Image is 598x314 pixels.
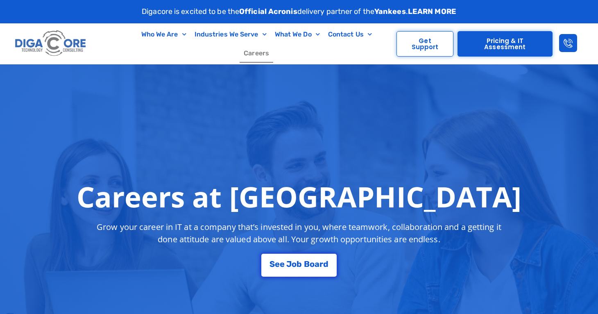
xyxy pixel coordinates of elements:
[466,38,544,50] span: Pricing & IT Assessment
[323,260,328,268] span: d
[292,260,297,268] span: o
[405,38,445,50] span: Get Support
[77,180,522,213] h1: Careers at [GEOGRAPHIC_DATA]
[137,25,190,44] a: Who We Are
[240,44,273,63] a: Careers
[315,260,319,268] span: a
[396,31,453,57] a: Get Support
[13,27,88,59] img: Digacore logo 1
[297,260,302,268] span: b
[120,25,392,63] nav: Menu
[261,254,337,277] a: See Job Board
[142,6,456,17] p: Digacore is excited to be the delivery partner of the .
[270,260,275,268] span: S
[286,260,292,268] span: J
[89,221,509,246] p: Grow your career in IT at a company that’s invested in you, where teamwork, collaboration and a g...
[275,260,280,268] span: e
[271,25,324,44] a: What We Do
[458,31,553,57] a: Pricing & IT Assessment
[324,25,376,44] a: Contact Us
[408,7,456,16] a: LEARN MORE
[280,260,285,268] span: e
[190,25,271,44] a: Industries We Serve
[374,7,406,16] strong: Yankees
[319,260,323,268] span: r
[310,260,315,268] span: o
[304,260,310,268] span: B
[239,7,297,16] strong: Official Acronis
